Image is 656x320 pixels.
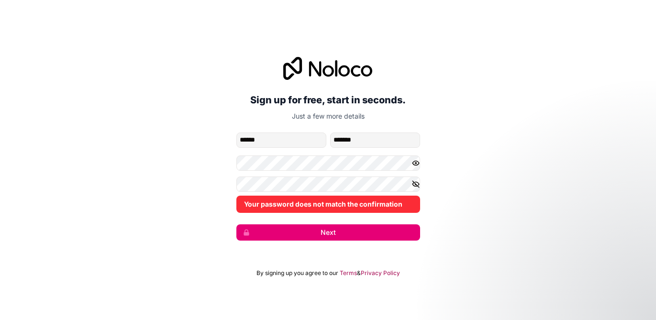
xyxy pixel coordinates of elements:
[465,248,656,315] iframe: Intercom notifications message
[236,155,420,171] input: Password
[236,224,420,241] button: Next
[236,196,420,213] div: Your password does not match the confirmation
[340,269,357,277] a: Terms
[236,91,420,109] h2: Sign up for free, start in seconds.
[357,269,361,277] span: &
[256,269,338,277] span: By signing up you agree to our
[361,269,400,277] a: Privacy Policy
[330,132,420,148] input: family-name
[236,132,326,148] input: given-name
[236,177,420,192] input: Confirm password
[236,111,420,121] p: Just a few more details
